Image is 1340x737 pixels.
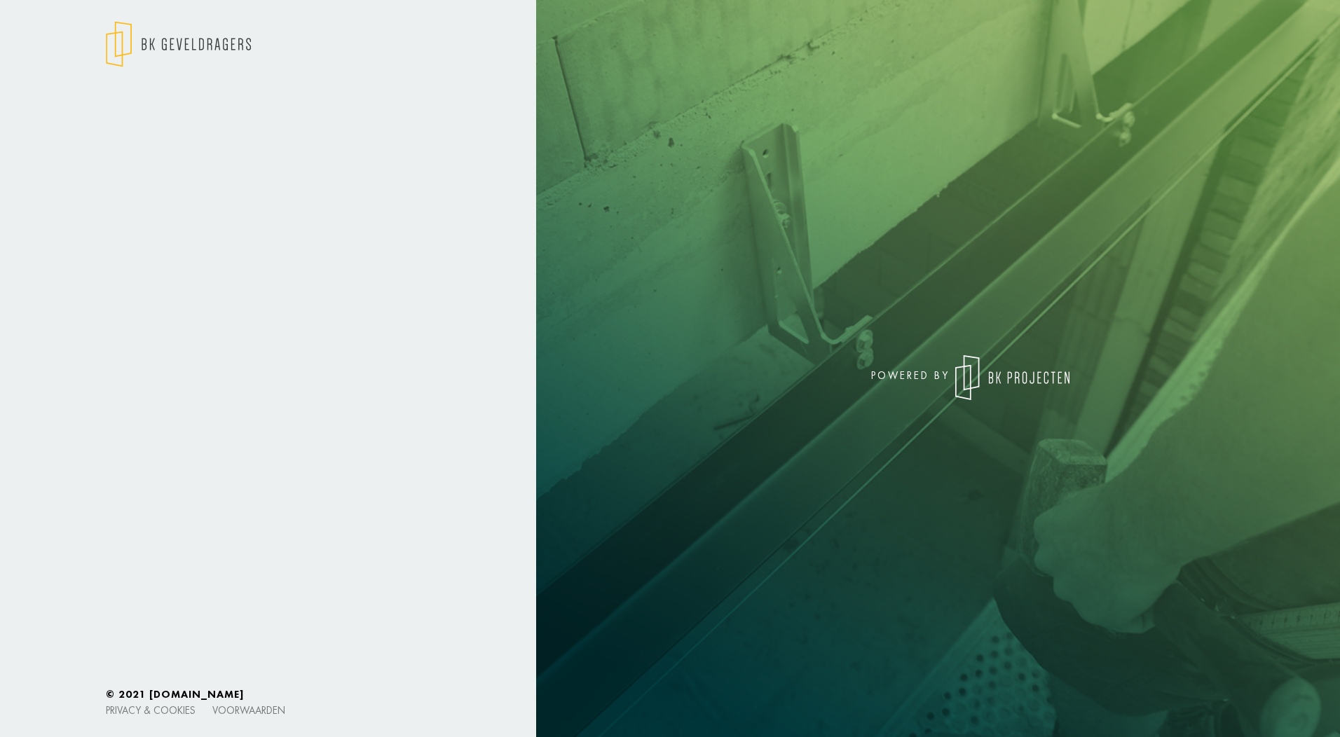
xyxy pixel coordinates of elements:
div: powered by [681,355,1069,400]
a: Voorwaarden [212,703,285,717]
a: Privacy & cookies [106,703,196,717]
h6: © 2021 [DOMAIN_NAME] [106,688,1234,701]
img: logo [106,21,251,67]
img: logo [955,355,1069,400]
